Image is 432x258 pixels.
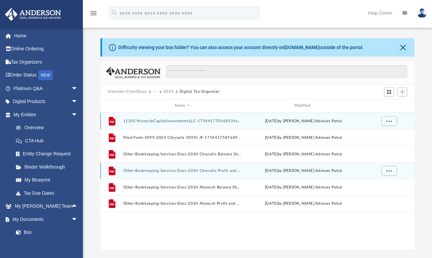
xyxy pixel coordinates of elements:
a: Online Ordering [5,42,88,56]
img: User Pic [417,8,427,18]
div: Name [123,103,241,109]
div: [DATE] by [PERSON_NAME] Advisors Portal [244,151,363,157]
a: Entity Change Request [9,147,88,161]
button: 2024 [163,89,174,95]
div: Modified [244,103,362,109]
button: Other-Bookkeeping-Services-Docs-2024 Monarch Profit and Loss-17544171816892481d9db60.pdf [123,201,241,206]
button: Add [398,87,407,96]
button: Other-Bookkeeping-Services-Docs-2024 Chrysalis Profit and Loss-1754417151689247ff940ed.pdf [123,169,241,173]
button: Filed-Form-1099-2024 Chrysalis 1099s JF-1754417587689249b3803ea.pdf [123,135,241,140]
a: Order StatusNEW [5,69,88,82]
a: [DOMAIN_NAME] [284,45,320,50]
i: search [111,9,118,16]
input: Search files and folders [166,65,407,78]
a: My Documentsarrow_drop_down [5,213,85,226]
button: Switch to Grid View [384,87,394,96]
img: Anderson Advisors Platinum Portal [3,8,63,21]
span: arrow_drop_up [71,200,85,213]
div: [DATE] by [PERSON_NAME] Advisors Portal [244,134,363,140]
div: NEW [38,70,53,80]
a: menu [90,13,97,17]
a: Tax Organizers [5,55,88,69]
div: [DATE] by [PERSON_NAME] Advisors Portal [244,118,363,124]
button: Close [398,43,407,52]
button: ··· [153,89,157,95]
button: Other-Bookkeeping-Services-Docs-2024 Monarch Balance Sheet-17544171816892481d9da89.pdf [123,185,241,189]
button: 1120S-MonarchCapitalInvestmentsLLC-175441770568924a29bfcb9.pdf [123,119,241,123]
div: [DATE] by [PERSON_NAME] Advisors Portal [244,201,363,207]
a: CTA Hub [9,134,88,147]
div: Difficulty viewing your box folder? You can also access your account directly on outside of the p... [118,44,364,51]
a: My Blueprint [9,174,85,187]
button: More options [381,166,397,176]
div: id [365,103,412,109]
a: My Entitiesarrow_drop_down [5,108,88,121]
a: Overview [9,121,88,134]
i: menu [90,9,97,17]
a: Home [5,29,88,42]
button: Other-Bookkeeping-Services-Docs-2024 Chrysalis Balance Sheet-1754417151689247ff65cc2.pdf [123,152,241,156]
span: arrow_drop_down [71,213,85,226]
a: Box [9,226,81,239]
span: arrow_drop_down [71,108,85,122]
span: arrow_drop_down [71,82,85,95]
button: Digital Tax Organizer [180,89,220,95]
div: [DATE] by [PERSON_NAME] Advisors Portal [244,184,363,190]
button: More options [381,116,397,126]
a: My [PERSON_NAME] Teamarrow_drop_up [5,200,85,213]
a: Binder Walkthrough [9,160,88,174]
div: id [103,103,120,109]
a: Platinum Q&Aarrow_drop_down [5,82,88,95]
div: grid [100,113,415,250]
button: Viewable-ClientDocs [108,89,147,95]
a: Digital Productsarrow_drop_down [5,95,88,108]
span: arrow_drop_down [71,95,85,109]
div: [DATE] by [PERSON_NAME] Advisors Portal [244,168,363,174]
a: Tax Due Dates [9,186,88,200]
